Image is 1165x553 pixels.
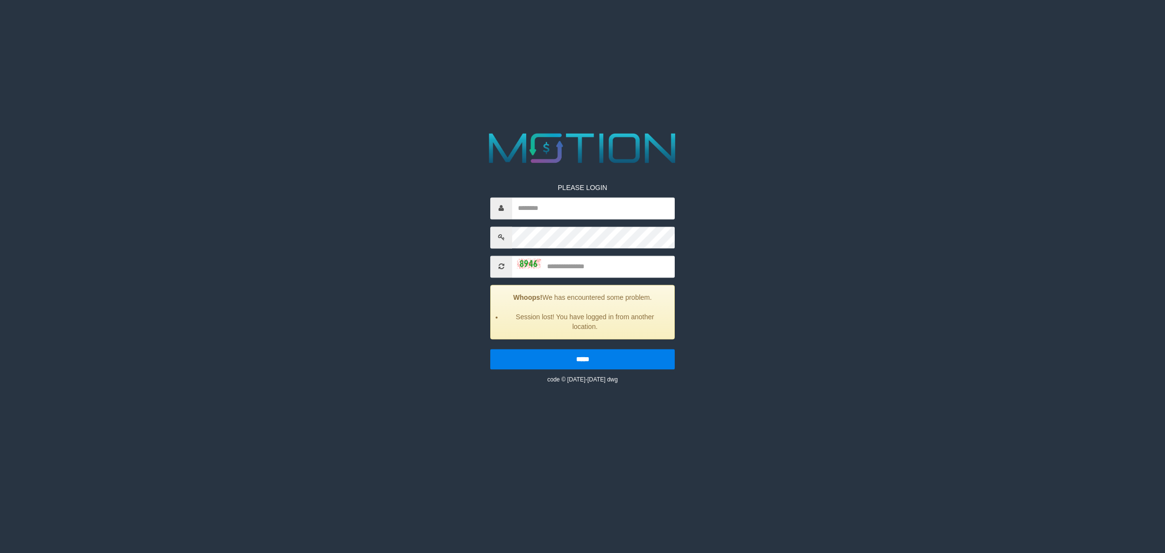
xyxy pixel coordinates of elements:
li: Session lost! You have logged in from another location. [503,312,667,331]
small: code © [DATE]-[DATE] dwg [547,376,617,383]
strong: Whoops! [513,294,542,301]
img: captcha [517,259,541,268]
div: We has encountered some problem. [490,285,675,339]
p: PLEASE LOGIN [490,183,675,192]
img: MOTION_logo.png [481,128,684,168]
